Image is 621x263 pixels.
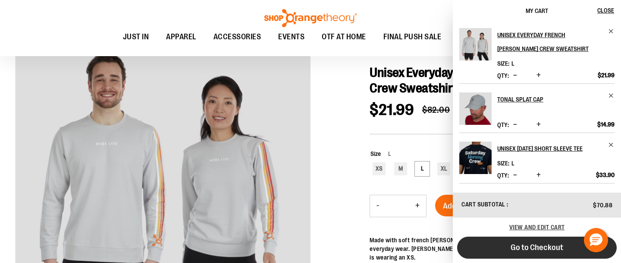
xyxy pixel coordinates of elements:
span: L [511,60,514,67]
a: Remove item [608,28,615,35]
dt: Size [497,60,509,67]
button: Decrease product quantity [511,171,519,180]
span: $21.99 [370,101,414,119]
a: Unisex Saturday Short Sleeve Tee [459,142,492,180]
button: Decrease product quantity [511,120,519,129]
img: Unisex Everyday French Terry Crew Sweatshirt [459,28,492,60]
input: Product quantity [386,196,409,216]
a: OTF AT HOME [313,27,375,47]
h2: Unisex Everyday French [PERSON_NAME] Crew Sweatshirt [497,28,603,56]
span: Size [370,150,381,157]
a: Unisex Everyday French Terry Crew Sweatshirt [459,28,492,66]
span: ACCESSORIES [213,27,261,47]
a: Remove item [608,142,615,148]
div: L [416,162,429,175]
button: Increase product quantity [534,71,543,80]
a: Unisex [DATE] Short Sleeve Tee [497,142,615,155]
a: Tonal Splat Cap [459,92,492,130]
button: Hello, have a question? Let’s chat. [584,228,608,252]
button: Increase product quantity [534,120,543,129]
span: $33.90 [596,171,615,179]
span: Go to Checkout [511,243,563,252]
span: APPAREL [166,27,196,47]
a: EVENTS [270,27,313,47]
button: Decrease product quantity [370,195,386,217]
a: APPAREL [157,27,205,47]
div: XS [373,162,386,175]
h2: Tonal Splat Cap [497,92,603,106]
a: Tonal Splat Cap [497,92,615,106]
span: Cart Subtotal [461,201,505,208]
img: Shop Orangetheory [263,9,358,27]
span: $21.99 [598,71,615,79]
span: Add to Cart [443,201,481,211]
button: Go to Checkout [457,237,617,259]
span: Unisex Everyday French [PERSON_NAME] Crew Sweatshirt [370,65,577,95]
a: Remove item [608,92,615,99]
li: Product [459,28,615,83]
img: Unisex Saturday Short Sleeve Tee [459,142,492,174]
li: Product [459,83,615,133]
span: EVENTS [278,27,304,47]
span: $82.00 [422,105,450,115]
a: FINAL PUSH SALE [375,27,450,47]
span: L [511,160,514,167]
span: Close [597,7,614,14]
span: My Cart [526,7,548,14]
a: ACCESSORIES [205,27,270,47]
button: Increase product quantity [409,195,426,217]
span: FINAL PUSH SALE [383,27,442,47]
label: Qty [497,172,509,179]
span: $70.88 [593,202,612,209]
a: Unisex Everyday French [PERSON_NAME] Crew Sweatshirt [497,28,615,56]
div: Made with soft french [PERSON_NAME] fabric, this crewneck sweatshirt is perfect for everyday wear... [370,236,606,262]
label: Qty [497,121,509,128]
span: L [381,150,391,157]
li: Product [459,133,615,184]
div: XL [437,162,450,175]
a: View and edit cart [509,224,565,231]
h2: Unisex [DATE] Short Sleeve Tee [497,142,603,155]
a: JUST IN [114,27,158,47]
span: $14.99 [597,120,615,128]
img: Tonal Splat Cap [459,92,492,125]
button: Increase product quantity [534,171,543,180]
dt: Size [497,160,509,167]
div: M [394,162,407,175]
span: OTF AT HOME [322,27,366,47]
label: Qty [497,72,509,79]
button: Add to Cart [435,195,489,216]
button: Decrease product quantity [511,71,519,80]
span: JUST IN [123,27,149,47]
